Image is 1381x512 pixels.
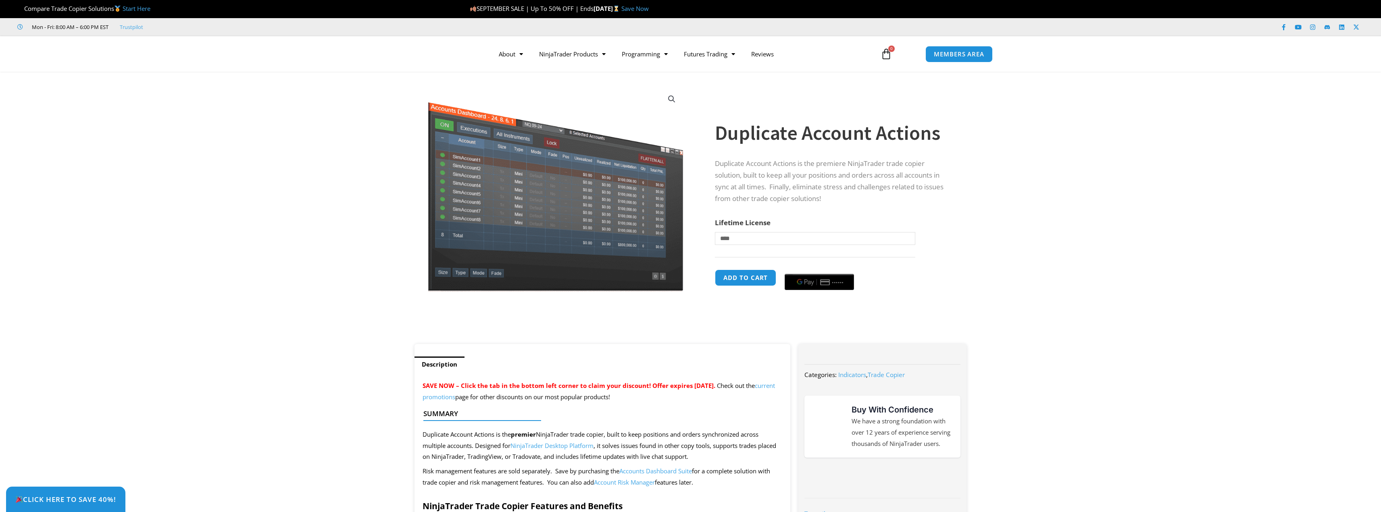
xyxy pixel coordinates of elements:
[17,4,150,12] span: Compare Trade Copier Solutions
[426,86,685,292] img: Screenshot 2024-08-26 15414455555
[785,274,854,290] button: Buy with GPay
[594,478,655,486] a: Account Risk Manager
[423,381,715,390] span: SAVE NOW – Click the tab in the bottom left corner to claim your discount! Offer expires [DATE].
[925,46,993,62] a: MEMBERS AREA
[868,371,905,379] a: Trade Copier
[715,119,950,147] h1: Duplicate Account Actions
[838,371,866,379] a: Indicators
[838,371,905,379] span: ,
[664,92,679,106] a: View full-screen image gallery
[6,487,125,512] a: 🎉Click Here to save 40%!
[676,45,743,63] a: Futures Trading
[423,410,775,418] h4: Summary
[715,158,950,205] p: Duplicate Account Actions is the premiere NinjaTrader trade copier solution, built to keep all yo...
[715,218,771,227] label: Lifetime License
[510,442,594,450] a: NinjaTrader Desktop Platform
[852,416,952,450] p: We have a strong foundation with over 12 years of experience serving thousands of NinjaTrader users.
[822,471,943,486] img: NinjaTrader Wordmark color RGB | Affordable Indicators – NinjaTrader
[30,22,108,32] span: Mon - Fri: 8:00 AM – 6:00 PM EST
[491,45,531,63] a: About
[470,4,594,12] span: SEPTEMBER SALE | Up To 50% OFF | Ends
[614,45,676,63] a: Programming
[852,404,952,416] h3: Buy With Confidence
[16,496,23,503] img: 🎉
[15,496,116,503] span: Click Here to save 40%!
[934,51,984,57] span: MEMBERS AREA
[115,6,121,12] img: 🥇
[511,430,536,438] strong: premier
[120,22,143,32] a: Trustpilot
[423,430,776,461] span: Duplicate Account Actions is the NinjaTrader trade copier, built to keep positions and orders syn...
[491,45,871,63] nav: Menu
[812,412,842,441] img: mark thumbs good 43913 | Affordable Indicators – NinjaTrader
[619,467,692,475] a: Accounts Dashboard Suite
[621,4,649,12] a: Save Now
[715,269,776,286] button: Add to cart
[804,371,837,379] span: Categories:
[123,4,150,12] a: Start Here
[388,39,475,68] img: LogoAI | Affordable Indicators – NinjaTrader
[531,45,614,63] a: NinjaTrader Products
[869,42,904,66] a: 0
[888,46,895,52] span: 0
[423,380,783,403] p: Check out the page for other discounts on our most popular products!
[470,6,476,12] img: 🍂
[833,280,845,285] text: ••••••
[613,6,619,12] img: ⌛
[783,268,856,269] iframe: Secure payment input frame
[743,45,782,63] a: Reviews
[594,4,621,12] strong: [DATE]
[415,357,464,372] a: Description
[423,466,783,488] p: Risk management features are sold separately. Save by purchasing the for a complete solution with...
[18,6,24,12] img: 🏆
